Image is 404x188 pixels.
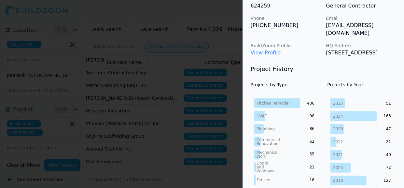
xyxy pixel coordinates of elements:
[307,101,314,106] text: 406
[383,114,391,118] text: 163
[326,22,396,37] p: [EMAIL_ADDRESS][DOMAIN_NAME]
[309,165,314,169] text: 21
[333,178,343,183] tspan: 2019
[386,139,391,144] text: 21
[257,165,264,169] tspan: and
[386,165,391,170] text: 72
[326,2,396,10] p: General Contractor
[326,15,396,22] p: Email
[327,81,396,88] h4: Projects by Year
[257,150,279,155] tspan: Mechanical
[251,2,321,10] p: 624259
[257,141,279,146] tspan: Renovation
[333,140,343,144] tspan: 2022
[386,101,391,106] text: 51
[257,137,280,142] tspan: Commercial
[386,152,391,157] text: 40
[386,127,391,131] text: 47
[257,127,275,131] tspan: Plumbing
[257,169,274,173] tspan: Windows
[257,114,267,118] tspan: HVAC
[326,49,396,57] p: [STREET_ADDRESS]
[257,154,266,159] tspan: Work
[326,42,396,49] p: HQ Address
[309,126,314,131] text: 86
[333,101,343,106] tspan: 2025
[257,161,268,166] tspan: Doors
[251,50,281,56] a: View Profile
[251,65,396,74] h3: Project History
[251,22,321,29] p: [PHONE_NUMBER]
[383,178,391,183] text: 127
[251,15,321,22] p: Phone
[333,152,343,157] tspan: 2021
[333,127,343,131] tspan: 2023
[309,139,314,144] text: 62
[251,42,321,49] p: BuildZoom Profile
[333,166,343,170] tspan: 2020
[309,114,314,118] text: 98
[333,114,343,119] tspan: 2024
[309,178,314,182] text: 16
[257,178,270,182] tspan: Fences
[251,81,320,88] h4: Projects by Type
[309,152,314,156] text: 55
[257,101,289,106] tspan: Kitchen Remodel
